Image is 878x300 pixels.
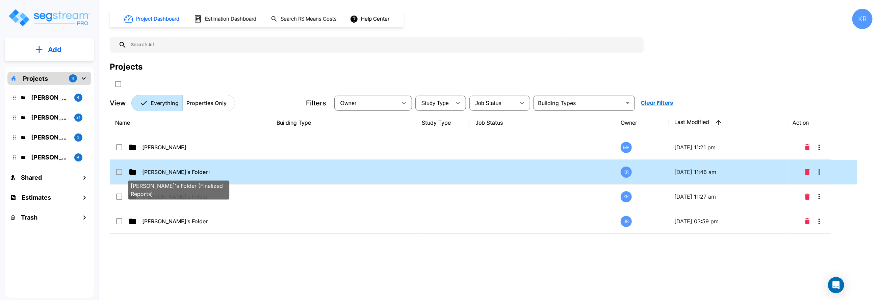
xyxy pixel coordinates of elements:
div: Select [417,94,451,112]
button: Help Center [348,12,392,25]
button: Properties Only [182,95,235,111]
div: KR [621,167,632,178]
p: [PERSON_NAME]'s Folder (Finalized Reports) [142,168,210,176]
p: Kristina's Folder (Finalized Reports) [31,113,69,122]
p: View [110,98,126,108]
th: Name [110,110,271,135]
button: More-Options [812,190,826,203]
button: Delete [802,215,812,228]
p: Jon's Folder [31,153,69,162]
th: Last Modified [669,110,787,135]
div: Open Intercom Messenger [828,277,844,293]
p: 4 [77,95,80,100]
p: [DATE] 11:46 am [674,168,782,176]
h1: Trash [21,213,37,222]
input: Building Types [536,98,622,108]
div: KK [621,191,632,202]
div: KR [852,9,873,29]
th: Action [787,110,857,135]
th: Building Type [271,110,416,135]
p: [PERSON_NAME]'s Folder [142,217,210,225]
h1: Shared [21,173,42,182]
p: 3 [77,134,80,140]
th: Study Type [416,110,470,135]
p: Karina's Folder [31,133,69,142]
p: Everything [151,99,179,107]
p: [DATE] 11:27 am [674,193,782,201]
button: Estimation Dashboard [191,12,260,26]
span: Job Status [475,100,501,106]
h1: Estimation Dashboard [205,15,256,23]
p: Add [48,45,61,55]
h1: Estimates [22,193,51,202]
div: Projects [110,61,143,73]
div: Platform [131,95,235,111]
button: Clear Filters [638,96,676,110]
div: ME [621,142,632,153]
img: Logo [8,8,91,27]
p: M.E. Folder [31,93,69,102]
button: Everything [131,95,183,111]
p: [DATE] 03:59 pm [674,217,782,225]
div: JR [621,216,632,227]
p: [PERSON_NAME]'s Folder (Finalized Reports) [131,182,227,198]
div: Select [336,94,397,112]
button: More-Options [812,165,826,179]
th: Job Status [470,110,615,135]
button: Delete [802,141,812,154]
button: More-Options [812,215,826,228]
p: [PERSON_NAME] [142,143,210,151]
p: [DATE] 11:21 pm [674,143,782,151]
p: 4 [72,76,74,81]
span: Study Type [421,100,449,106]
th: Owner [615,110,669,135]
input: Search All [127,37,640,53]
p: Filters [306,98,326,108]
p: 4 [77,154,80,160]
button: Project Dashboard [122,11,183,26]
span: Owner [340,100,357,106]
button: Add [5,40,94,59]
p: Properties Only [186,99,227,107]
p: 21 [76,115,80,120]
h1: Search RS Means Costs [281,15,337,23]
button: Delete [802,190,812,203]
button: More-Options [812,141,826,154]
button: Open [623,98,632,108]
button: Search RS Means Costs [268,12,340,26]
button: SelectAll [111,77,125,91]
div: Select [471,94,515,112]
button: Delete [802,165,812,179]
h1: Project Dashboard [136,15,179,23]
p: Projects [23,74,48,83]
